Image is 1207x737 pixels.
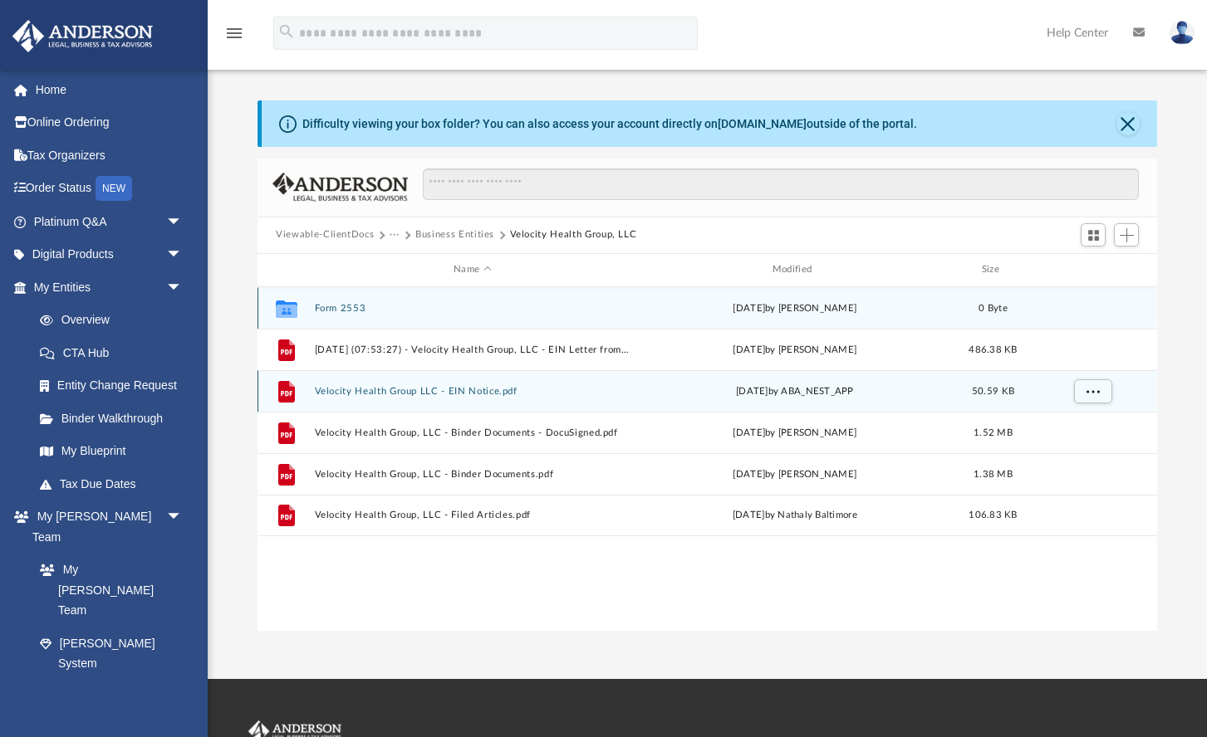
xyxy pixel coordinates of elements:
[637,425,953,440] div: [DATE] by [PERSON_NAME]
[1074,337,1112,362] button: More options
[12,238,208,271] a: Digital Productsarrow_drop_down
[637,508,953,523] div: [DATE] by Nathaly Baltimore
[23,304,208,337] a: Overview
[315,427,630,438] button: Velocity Health Group, LLC - Binder Documents - DocuSigned.pdf
[23,627,199,680] a: [PERSON_NAME] System
[315,386,630,397] button: Velocity Health Group LLC - EIN Notice.pdf
[166,500,199,534] span: arrow_drop_down
[1074,503,1112,528] button: More options
[1074,461,1112,486] button: More options
[315,344,630,355] button: [DATE] (07:53:27) - Velocity Health Group, LLC - EIN Letter from IRS.pdf
[12,172,208,206] a: Order StatusNEW
[23,336,208,369] a: CTA Hub
[12,139,208,172] a: Tax Organizers
[979,303,1008,312] span: 0 Byte
[166,238,199,272] span: arrow_drop_down
[390,227,400,242] button: ···
[637,300,953,315] div: [DATE] by [PERSON_NAME]
[12,73,208,106] a: Home
[166,271,199,305] span: arrow_drop_down
[23,467,208,500] a: Tax Due Dates
[277,22,296,41] i: search
[23,680,199,713] a: Client Referrals
[12,106,208,139] a: Online Ordering
[1170,21,1195,45] img: User Pic
[224,23,244,43] i: menu
[23,402,208,435] a: Binder Walkthrough
[96,176,132,201] div: NEW
[315,303,630,314] button: Form 2553
[166,205,199,239] span: arrow_drop_down
[265,262,307,277] div: id
[1033,262,1150,277] div: id
[276,227,374,242] button: Viewable-ClientDocs
[12,205,208,238] a: Platinum Q&Aarrow_drop_down
[1116,112,1140,135] button: Close
[1114,223,1139,246] button: Add
[23,554,191,627] a: My [PERSON_NAME] Team
[718,117,807,130] a: [DOMAIN_NAME]
[637,466,953,481] div: [DATE] by [PERSON_NAME]
[12,271,208,304] a: My Entitiesarrow_drop_down
[7,20,158,52] img: Anderson Advisors Platinum Portal
[314,262,630,277] div: Name
[12,500,199,554] a: My [PERSON_NAME] Teamarrow_drop_down
[974,427,1013,437] span: 1.52 MB
[974,469,1013,478] span: 1.38 MB
[415,227,494,242] button: Business Entities
[972,386,1014,395] span: 50.59 KB
[23,369,208,403] a: Entity Change Request
[315,510,630,520] button: Velocity Health Group, LLC - Filed Articles.pdf
[315,469,630,480] button: Velocity Health Group, LLC - Binder Documents.pdf
[637,262,953,277] div: Modified
[1074,378,1112,403] button: More options
[302,115,917,133] div: Difficulty viewing your box folder? You can also access your account directly on outside of the p...
[224,32,244,43] a: menu
[969,510,1017,520] span: 106.83 KB
[637,342,953,357] div: [DATE] by [PERSON_NAME]
[510,227,637,242] button: Velocity Health Group, LLC
[258,287,1157,632] div: grid
[1081,223,1106,246] button: Switch to Grid View
[1074,420,1112,445] button: More options
[960,262,1027,277] div: Size
[423,168,1139,200] input: Search files and folders
[969,344,1017,354] span: 486.38 KB
[637,383,953,398] div: [DATE] by ABA_NEST_APP
[23,435,199,468] a: My Blueprint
